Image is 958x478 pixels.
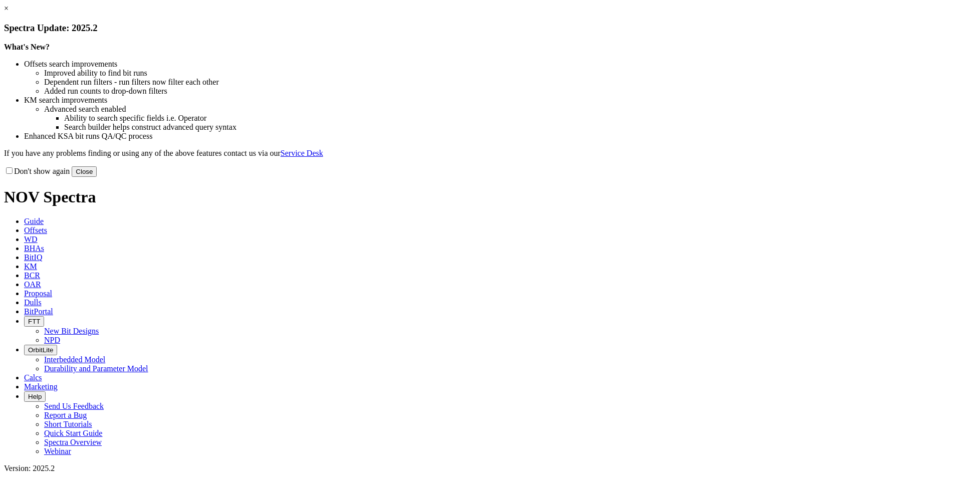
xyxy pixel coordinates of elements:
span: Help [28,393,42,400]
span: Offsets [24,226,47,234]
a: Send Us Feedback [44,402,104,410]
button: Close [72,166,97,177]
h1: NOV Spectra [4,188,954,206]
a: Webinar [44,447,71,455]
a: New Bit Designs [44,327,99,335]
li: Enhanced KSA bit runs QA/QC process [24,132,954,141]
li: KM search improvements [24,96,954,105]
a: Service Desk [281,149,323,157]
span: BCR [24,271,40,280]
li: Improved ability to find bit runs [44,69,954,78]
span: Marketing [24,382,58,391]
li: Ability to search specific fields i.e. Operator [64,114,954,123]
h3: Spectra Update: 2025.2 [4,23,954,34]
a: Interbedded Model [44,355,105,364]
a: Spectra Overview [44,438,102,446]
span: OrbitLite [28,346,53,354]
span: BitPortal [24,307,53,316]
span: WD [24,235,38,244]
span: FTT [28,318,40,325]
span: BitIQ [24,253,42,262]
li: Added run counts to drop-down filters [44,87,954,96]
p: If you have any problems finding or using any of the above features contact us via our [4,149,954,158]
li: Dependent run filters - run filters now filter each other [44,78,954,87]
span: KM [24,262,37,271]
a: Short Tutorials [44,420,92,428]
span: Dulls [24,298,42,307]
strong: What's New? [4,43,50,51]
a: Quick Start Guide [44,429,102,437]
span: OAR [24,280,41,289]
input: Don't show again [6,167,13,174]
span: BHAs [24,244,44,253]
a: Durability and Parameter Model [44,364,148,373]
a: × [4,4,9,13]
a: NPD [44,336,60,344]
li: Search builder helps construct advanced query syntax [64,123,954,132]
span: Guide [24,217,44,225]
span: Calcs [24,373,42,382]
div: Version: 2025.2 [4,464,954,473]
a: Report a Bug [44,411,87,419]
li: Advanced search enabled [44,105,954,114]
span: Proposal [24,289,52,298]
li: Offsets search improvements [24,60,954,69]
label: Don't show again [4,167,70,175]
